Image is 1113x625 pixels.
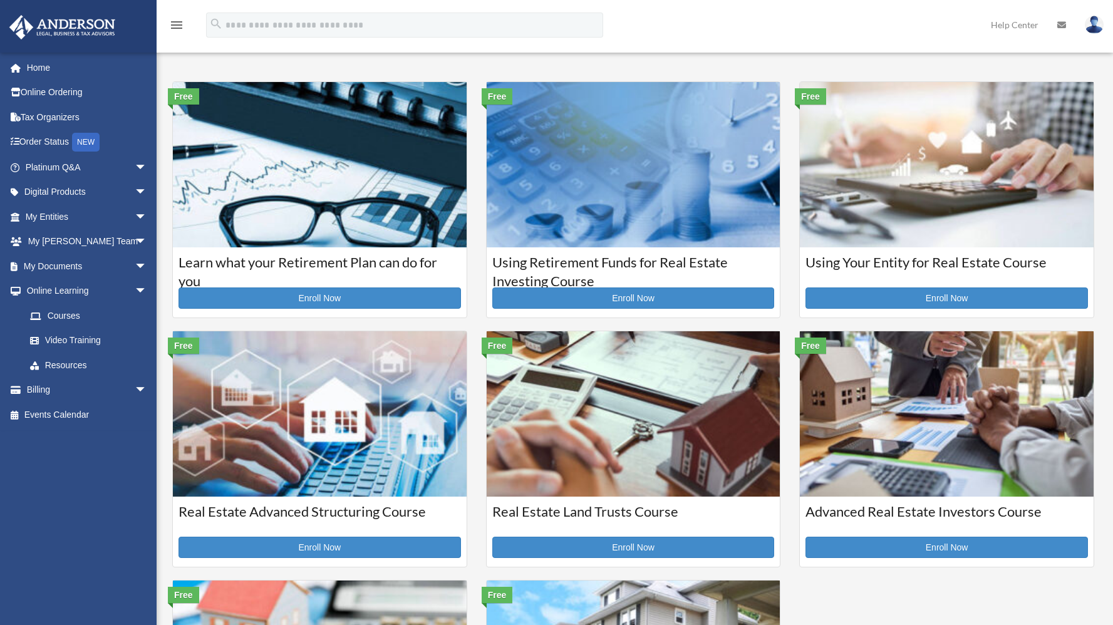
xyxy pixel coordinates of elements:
[795,88,826,105] div: Free
[9,80,166,105] a: Online Ordering
[209,17,223,31] i: search
[482,587,513,603] div: Free
[135,204,160,230] span: arrow_drop_down
[135,180,160,205] span: arrow_drop_down
[795,338,826,354] div: Free
[9,130,166,155] a: Order StatusNEW
[135,155,160,180] span: arrow_drop_down
[168,338,199,354] div: Free
[492,537,775,558] a: Enroll Now
[9,378,166,403] a: Billingarrow_drop_down
[492,502,775,534] h3: Real Estate Land Trusts Course
[9,204,166,229] a: My Entitiesarrow_drop_down
[72,133,100,152] div: NEW
[168,88,199,105] div: Free
[168,587,199,603] div: Free
[482,88,513,105] div: Free
[9,229,166,254] a: My [PERSON_NAME] Teamarrow_drop_down
[805,537,1088,558] a: Enroll Now
[179,502,461,534] h3: Real Estate Advanced Structuring Course
[169,18,184,33] i: menu
[805,287,1088,309] a: Enroll Now
[9,279,166,304] a: Online Learningarrow_drop_down
[482,338,513,354] div: Free
[9,55,166,80] a: Home
[169,22,184,33] a: menu
[135,229,160,255] span: arrow_drop_down
[9,155,166,180] a: Platinum Q&Aarrow_drop_down
[18,353,166,378] a: Resources
[9,254,166,279] a: My Documentsarrow_drop_down
[9,402,166,427] a: Events Calendar
[492,287,775,309] a: Enroll Now
[179,287,461,309] a: Enroll Now
[179,537,461,558] a: Enroll Now
[492,253,775,284] h3: Using Retirement Funds for Real Estate Investing Course
[805,502,1088,534] h3: Advanced Real Estate Investors Course
[179,253,461,284] h3: Learn what your Retirement Plan can do for you
[9,105,166,130] a: Tax Organizers
[6,15,119,39] img: Anderson Advisors Platinum Portal
[135,279,160,304] span: arrow_drop_down
[18,303,160,328] a: Courses
[805,253,1088,284] h3: Using Your Entity for Real Estate Course
[135,378,160,403] span: arrow_drop_down
[135,254,160,279] span: arrow_drop_down
[9,180,166,205] a: Digital Productsarrow_drop_down
[1085,16,1104,34] img: User Pic
[18,328,166,353] a: Video Training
